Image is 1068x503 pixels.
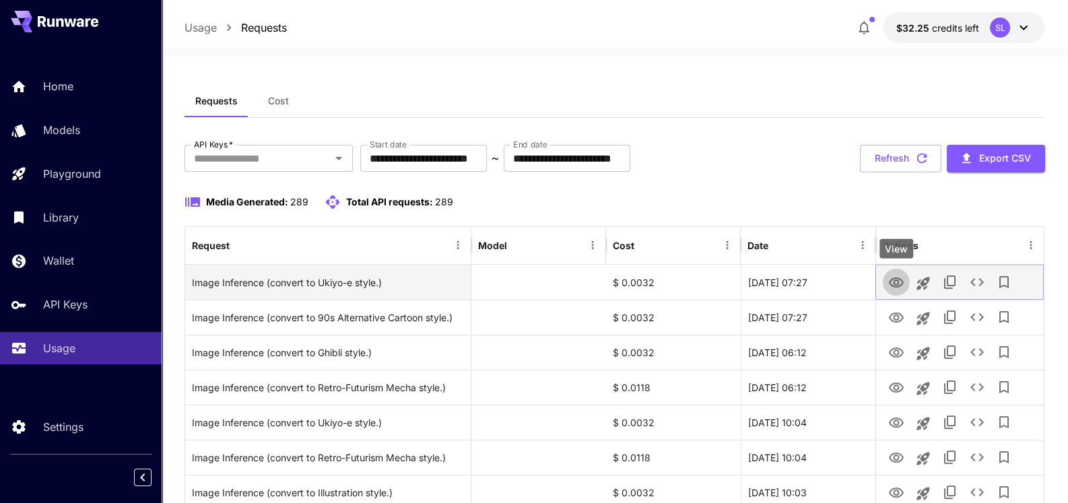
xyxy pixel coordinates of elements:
div: SL [990,18,1010,38]
button: Menu [448,236,467,255]
p: Wallet [43,253,74,269]
span: $32.25 [896,22,932,34]
div: $ 0.0032 [606,335,741,370]
button: Sort [770,236,789,255]
button: Export CSV [947,145,1045,172]
button: Copy TaskUUID [937,304,964,331]
div: 22 Sep, 2025 10:04 [741,405,875,440]
p: Library [43,209,79,226]
button: Refresh [860,145,941,172]
button: See details [964,269,991,296]
div: $ 0.0118 [606,440,741,475]
div: Request [192,240,230,251]
div: Click to copy prompt [192,405,465,440]
button: Open [329,149,348,168]
button: Launch in playground [910,305,937,332]
div: Click to copy prompt [192,300,465,335]
button: Menu [718,236,737,255]
p: Home [43,78,73,94]
div: Click to copy prompt [192,265,465,300]
div: $ 0.0032 [606,405,741,440]
span: credits left [932,22,979,34]
div: Click to copy prompt [192,370,465,405]
div: 23 Sep, 2025 06:12 [741,335,875,370]
button: Add to library [991,339,1017,366]
button: Launch in playground [910,340,937,367]
button: View [883,338,910,366]
button: Launch in playground [910,270,937,297]
div: $32.2535 [896,21,979,35]
button: See details [964,339,991,366]
button: Launch in playground [910,410,937,437]
button: View [883,408,910,436]
div: Click to copy prompt [192,335,465,370]
button: View [883,303,910,331]
button: See details [964,374,991,401]
button: See details [964,304,991,331]
button: Copy TaskUUID [937,269,964,296]
button: Sort [508,236,527,255]
button: Sort [231,236,250,255]
span: 289 [435,196,453,207]
button: Menu [853,236,872,255]
div: 22 Sep, 2025 10:04 [741,440,875,475]
div: View [879,239,913,259]
label: Start date [370,139,407,150]
button: Collapse sidebar [134,469,152,486]
span: 289 [290,196,308,207]
button: View [883,373,910,401]
div: $ 0.0118 [606,370,741,405]
nav: breadcrumb [185,20,287,36]
a: Usage [185,20,217,36]
button: Menu [583,236,602,255]
button: Add to library [991,374,1017,401]
button: View [883,443,910,471]
button: Add to library [991,269,1017,296]
p: Playground [43,166,101,182]
p: Settings [43,419,84,435]
button: See details [964,444,991,471]
button: Copy TaskUUID [937,339,964,366]
div: $ 0.0032 [606,300,741,335]
p: ~ [492,150,499,166]
button: Copy TaskUUID [937,374,964,401]
button: Sort [636,236,655,255]
p: API Keys [43,296,88,312]
div: Collapse sidebar [144,465,162,490]
button: Launch in playground [910,445,937,472]
span: Total API requests: [346,196,433,207]
button: Add to library [991,304,1017,331]
a: Requests [241,20,287,36]
div: $ 0.0032 [606,265,741,300]
div: Model [478,240,507,251]
button: Menu [1022,236,1040,255]
button: Copy TaskUUID [937,409,964,436]
label: End date [513,139,547,150]
div: Click to copy prompt [192,440,465,475]
div: 23 Sep, 2025 06:12 [741,370,875,405]
button: Launch in playground [910,375,937,402]
button: $32.2535SL [883,12,1045,43]
p: Usage [43,340,75,356]
label: API Keys [194,139,233,150]
div: 23 Sep, 2025 07:27 [741,265,875,300]
button: Add to library [991,409,1017,436]
button: View [883,268,910,296]
div: 23 Sep, 2025 07:27 [741,300,875,335]
button: Copy TaskUUID [937,444,964,471]
p: Models [43,122,80,138]
div: Date [747,240,768,251]
div: Cost [613,240,634,251]
span: Media Generated: [206,196,288,207]
button: Add to library [991,444,1017,471]
span: Cost [268,95,289,107]
button: See details [964,409,991,436]
span: Requests [195,95,238,107]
